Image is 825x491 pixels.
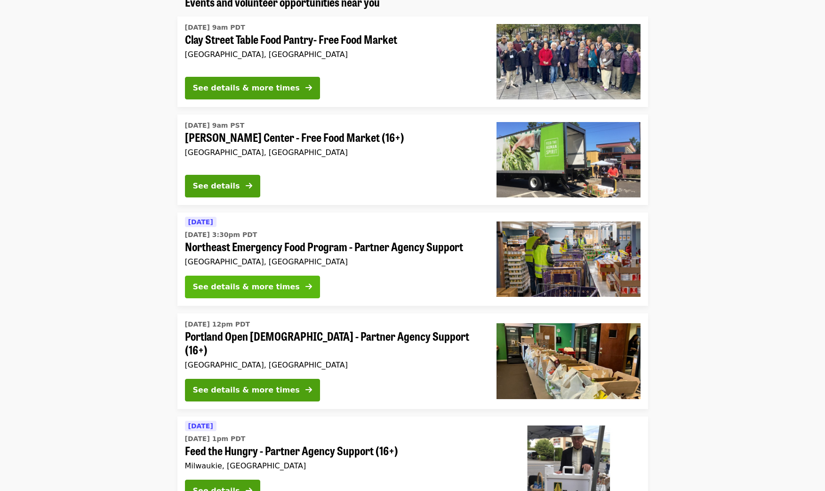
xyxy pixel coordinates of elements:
[185,319,250,329] time: [DATE] 12pm PDT
[246,181,252,190] i: arrow-right icon
[177,16,648,107] a: See details for "Clay Street Table Food Pantry- Free Food Market"
[185,434,246,444] time: [DATE] 1pm PDT
[185,50,481,59] div: [GEOGRAPHIC_DATA], [GEOGRAPHIC_DATA]
[185,444,481,458] span: Feed the Hungry - Partner Agency Support (16+)
[305,282,312,291] i: arrow-right icon
[497,24,641,99] img: Clay Street Table Food Pantry- Free Food Market organized by Oregon Food Bank
[177,313,648,409] a: See details for "Portland Open Bible - Partner Agency Support (16+)"
[185,148,481,157] div: [GEOGRAPHIC_DATA], [GEOGRAPHIC_DATA]
[185,257,481,266] div: [GEOGRAPHIC_DATA], [GEOGRAPHIC_DATA]
[185,461,481,470] div: Milwaukie, [GEOGRAPHIC_DATA]
[497,122,641,197] img: Ortiz Center - Free Food Market (16+) organized by Oregon Food Bank
[185,131,481,144] span: [PERSON_NAME] Center - Free Food Market (16+)
[185,77,320,99] button: See details & more times
[188,218,213,226] span: [DATE]
[305,83,312,92] i: arrow-right icon
[497,323,641,399] img: Portland Open Bible - Partner Agency Support (16+) organized by Oregon Food Bank
[193,180,240,192] div: See details
[185,121,245,131] time: [DATE] 9am PST
[185,240,481,254] span: Northeast Emergency Food Program - Partner Agency Support
[185,33,481,46] span: Clay Street Table Food Pantry- Free Food Market
[177,115,648,205] a: See details for "Ortiz Center - Free Food Market (16+)"
[185,276,320,298] button: See details & more times
[185,23,245,33] time: [DATE] 9am PDT
[193,82,300,94] div: See details & more times
[188,422,213,430] span: [DATE]
[185,360,481,369] div: [GEOGRAPHIC_DATA], [GEOGRAPHIC_DATA]
[177,213,648,306] a: See details for "Northeast Emergency Food Program - Partner Agency Support"
[185,329,481,357] span: Portland Open [DEMOGRAPHIC_DATA] - Partner Agency Support (16+)
[497,221,641,297] img: Northeast Emergency Food Program - Partner Agency Support organized by Oregon Food Bank
[185,379,320,401] button: See details & more times
[185,175,260,197] button: See details
[193,281,300,293] div: See details & more times
[193,385,300,396] div: See details & more times
[185,230,257,240] time: [DATE] 3:30pm PDT
[305,385,312,394] i: arrow-right icon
